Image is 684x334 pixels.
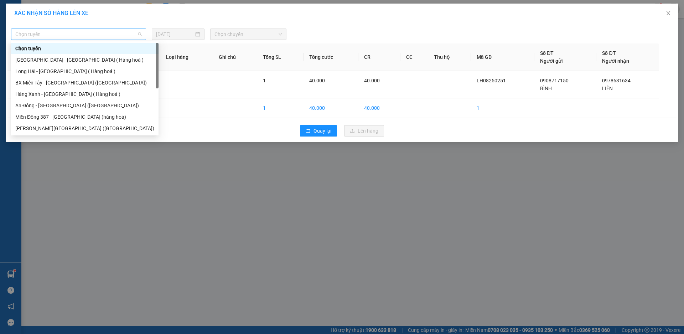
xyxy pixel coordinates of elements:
span: Người gửi [540,58,563,64]
span: Người nhận [602,58,629,64]
button: Close [658,4,678,24]
div: BÌNH [6,15,56,23]
button: rollbackQuay lại [300,125,337,137]
button: uploadLên hàng [344,125,384,137]
td: 1 [7,71,40,98]
span: rollback [306,128,311,134]
div: An Đông - [GEOGRAPHIC_DATA] ([GEOGRAPHIC_DATA]) [15,102,154,109]
div: BX Miền Tây - [GEOGRAPHIC_DATA] ([GEOGRAPHIC_DATA]) [15,79,154,87]
div: Nhơn Trạch - Long Hải (Hàng hóa) [11,123,159,134]
span: BÌNH [540,86,552,91]
div: Chọn tuyến [11,43,159,54]
span: 0978631634 [602,78,631,83]
th: Tổng SL [257,43,303,71]
div: Sài Gòn - Long Hải ( Hàng hoá ) [11,54,159,66]
th: Loại hàng [160,43,213,71]
span: XÁC NHẬN SỐ HÀNG LÊN XE [14,10,88,16]
span: 40.000 [309,78,325,83]
div: Miền Đông 387 - [GEOGRAPHIC_DATA] (hàng hoá) [15,113,154,121]
th: CC [400,43,428,71]
div: Long Hải [6,6,56,15]
span: R : [5,47,12,54]
span: 40.000 [364,78,380,83]
td: 40.000 [304,98,358,118]
th: Tổng cước [304,43,358,71]
span: Quay lại [313,127,331,135]
div: BX Miền Tây - Long Hải (Hàng Hoá) [11,77,159,88]
div: [GEOGRAPHIC_DATA] - [GEOGRAPHIC_DATA] ( Hàng hoá ) [15,56,154,64]
th: Ghi chú [213,43,258,71]
span: 1 [263,78,266,83]
input: 13/08/2025 [156,30,194,38]
span: Chọn tuyến [15,29,142,40]
span: Chọn chuyến [214,29,282,40]
div: An Đông - Long Hải (Hàng Hoá) [11,100,159,111]
td: 1 [257,98,303,118]
th: STT [7,43,40,71]
div: 0978631634 [61,32,111,42]
div: LIÊN [61,23,111,32]
span: Gửi: [6,7,17,14]
div: [PERSON_NAME][GEOGRAPHIC_DATA] ([GEOGRAPHIC_DATA]) [15,124,154,132]
th: Thu hộ [428,43,471,71]
span: Nhận: [61,7,78,14]
div: 0908717150 [6,23,56,33]
span: Số ĐT [602,50,616,56]
div: Chọn tuyến [15,45,154,52]
span: close [665,10,671,16]
td: 40.000 [358,98,400,118]
span: LIÊN [602,86,613,91]
th: CR [358,43,400,71]
td: 1 [471,98,534,118]
div: Long Hải - Sài Gòn ( Hàng hoá ) [11,66,159,77]
span: Số ĐT [540,50,554,56]
div: 93 NTB Q1 [61,6,111,23]
span: 0908717150 [540,78,569,83]
div: Hàng Xanh - Long Hải ( Hàng hoá ) [11,88,159,100]
span: LH08250251 [477,78,506,83]
div: Long Hải - [GEOGRAPHIC_DATA] ( Hàng hoá ) [15,67,154,75]
div: Miền Đông 387 - Long Hải (hàng hoá) [11,111,159,123]
th: Mã GD [471,43,534,71]
div: Hàng Xanh - [GEOGRAPHIC_DATA] ( Hàng hoá ) [15,90,154,98]
div: 40.000 [5,46,57,55]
